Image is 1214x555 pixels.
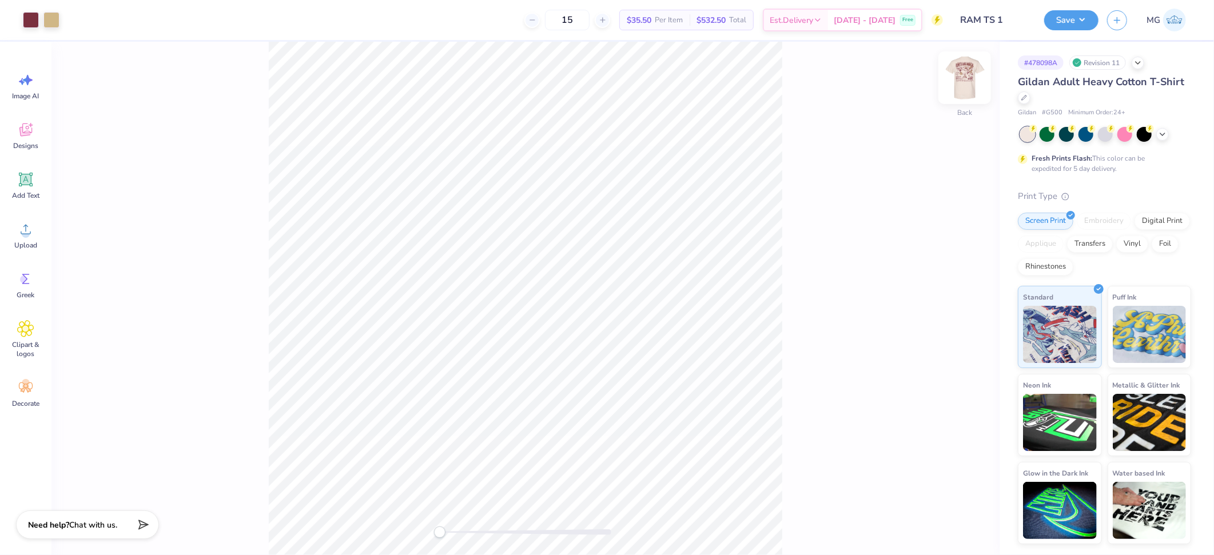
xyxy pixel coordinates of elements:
div: Rhinestones [1018,258,1073,275]
button: Save [1044,10,1098,30]
img: Mary Grace [1163,9,1186,31]
img: Standard [1023,306,1097,363]
div: Transfers [1067,235,1113,253]
span: Image AI [13,91,39,101]
span: $35.50 [627,14,651,26]
div: Vinyl [1116,235,1148,253]
img: Metallic & Glitter Ink [1113,394,1187,451]
input: – – [545,10,590,30]
span: Decorate [12,399,39,408]
span: Standard [1023,291,1053,303]
div: Accessibility label [434,526,445,538]
span: Total [729,14,746,26]
span: MG [1147,14,1160,27]
strong: Fresh Prints Flash: [1032,154,1092,163]
div: This color can be expedited for 5 day delivery. [1032,153,1172,174]
div: Print Type [1018,190,1191,203]
strong: Need help? [28,520,69,530]
span: Gildan Adult Heavy Cotton T-Shirt [1018,75,1184,89]
span: Neon Ink [1023,379,1051,391]
span: Add Text [12,191,39,200]
span: Per Item [655,14,683,26]
span: # G500 [1042,108,1062,118]
img: Neon Ink [1023,394,1097,451]
div: Embroidery [1077,213,1131,230]
img: Back [942,55,988,101]
span: Greek [17,290,35,300]
div: Digital Print [1135,213,1190,230]
span: Est. Delivery [770,14,813,26]
span: $532.50 [696,14,726,26]
span: Clipart & logos [7,340,45,358]
span: Minimum Order: 24 + [1068,108,1125,118]
div: Applique [1018,235,1064,253]
div: Revision 11 [1069,55,1126,70]
span: Glow in the Dark Ink [1023,467,1088,479]
img: Glow in the Dark Ink [1023,482,1097,539]
span: Designs [13,141,38,150]
div: Foil [1152,235,1179,253]
input: Untitled Design [952,9,1036,31]
span: Water based Ink [1113,467,1165,479]
span: Free [902,16,913,24]
span: Upload [14,241,37,250]
span: Puff Ink [1113,291,1137,303]
span: Chat with us. [69,520,117,530]
a: MG [1141,9,1191,31]
div: Screen Print [1018,213,1073,230]
div: Back [957,108,972,118]
img: Water based Ink [1113,482,1187,539]
span: Gildan [1018,108,1036,118]
img: Puff Ink [1113,306,1187,363]
div: # 478098A [1018,55,1064,70]
span: Metallic & Glitter Ink [1113,379,1180,391]
span: [DATE] - [DATE] [834,14,895,26]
